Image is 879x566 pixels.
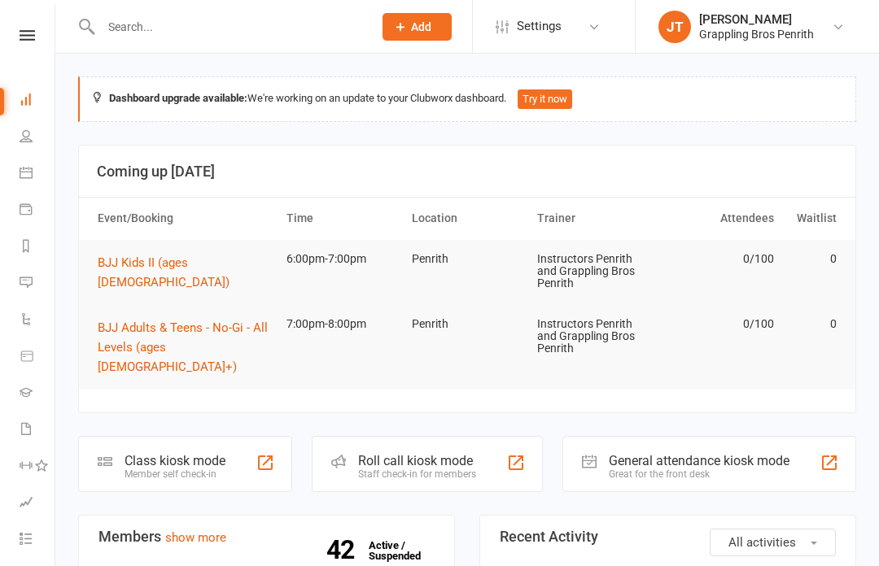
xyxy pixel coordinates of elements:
a: show more [165,530,226,545]
td: 0 [781,240,844,278]
button: BJJ Adults & Teens - No-Gi - All Levels (ages [DEMOGRAPHIC_DATA]+) [98,318,272,377]
th: Location [405,198,530,239]
a: Payments [20,193,56,229]
a: People [20,120,56,156]
input: Search... [96,15,361,38]
button: Try it now [518,89,572,109]
div: [PERSON_NAME] [699,12,814,27]
button: BJJ Kids II (ages [DEMOGRAPHIC_DATA]) [98,253,272,292]
td: Penrith [405,305,530,343]
span: BJJ Kids II (ages [DEMOGRAPHIC_DATA]) [98,255,230,290]
a: Dashboard [20,83,56,120]
div: Grappling Bros Penrith [699,27,814,41]
div: Staff check-in for members [358,468,476,480]
div: Member self check-in [125,468,225,480]
td: 6:00pm-7:00pm [279,240,405,278]
strong: 42 [326,538,361,562]
span: All activities [728,535,796,550]
a: Assessments [20,485,56,522]
a: Product Sales [20,339,56,376]
td: Penrith [405,240,530,278]
th: Waitlist [781,198,844,239]
div: Great for the front desk [609,468,789,480]
td: 0 [781,305,844,343]
h3: Members [98,529,435,545]
td: Instructors Penrith and Grappling Bros Penrith [530,240,655,303]
th: Trainer [530,198,655,239]
h3: Coming up [DATE] [97,163,837,180]
td: 7:00pm-8:00pm [279,305,405,343]
th: Time [279,198,405,239]
td: Instructors Penrith and Grappling Bros Penrith [530,305,655,368]
button: All activities [710,529,836,556]
td: 0/100 [655,305,781,343]
button: Add [383,13,452,41]
td: 0/100 [655,240,781,278]
h3: Recent Activity [500,529,836,545]
th: Attendees [655,198,781,239]
a: Reports [20,229,56,266]
a: Calendar [20,156,56,193]
div: General attendance kiosk mode [609,453,789,468]
span: Settings [517,8,562,45]
div: Class kiosk mode [125,453,225,468]
div: We're working on an update to your Clubworx dashboard. [78,76,856,122]
th: Event/Booking [90,198,279,239]
strong: Dashboard upgrade available: [109,92,247,104]
div: Roll call kiosk mode [358,453,476,468]
span: BJJ Adults & Teens - No-Gi - All Levels (ages [DEMOGRAPHIC_DATA]+) [98,320,268,374]
div: JT [658,11,691,43]
span: Add [411,20,431,33]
